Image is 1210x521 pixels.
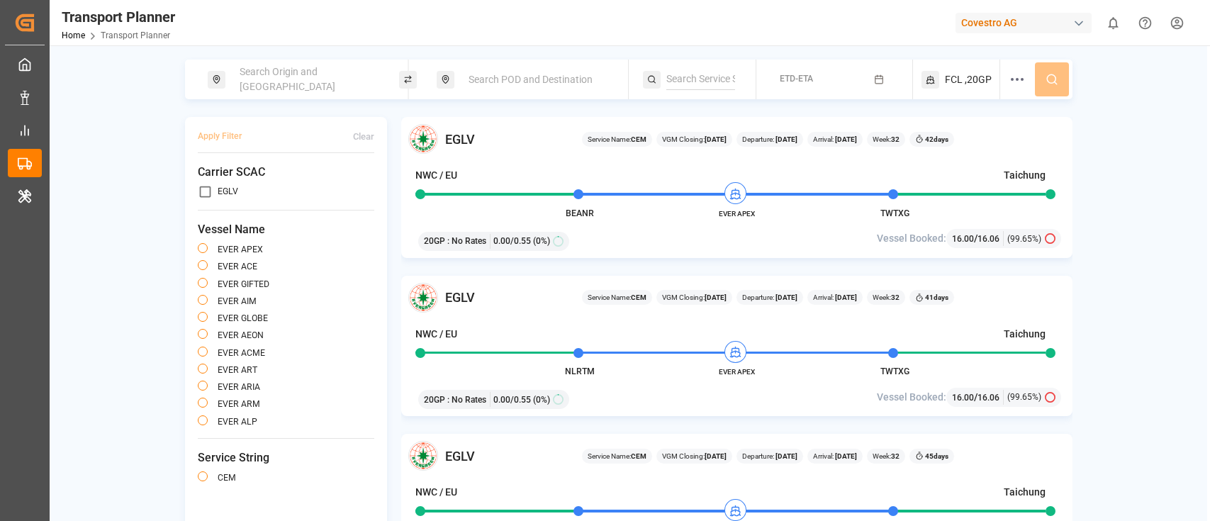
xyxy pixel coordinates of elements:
[952,393,974,403] span: 16.00
[218,245,263,254] label: EVER APEX
[447,235,486,247] span: : No Rates
[834,293,857,301] b: [DATE]
[873,292,900,303] span: Week:
[891,293,900,301] b: 32
[873,451,900,461] span: Week:
[662,451,727,461] span: VGM Closing:
[742,292,797,303] span: Departure:
[415,327,457,342] h4: NWC / EU
[218,314,268,323] label: EVER GLOBE
[445,447,475,466] span: EGLV
[445,288,475,307] span: EGLV
[218,418,257,426] label: EVER ALP
[880,208,909,218] span: TWTXG
[493,393,531,406] span: 0.00 / 0.55
[415,168,457,183] h4: NWC / EU
[631,135,646,143] b: CEM
[533,235,550,247] span: (0%)
[705,452,727,460] b: [DATE]
[218,474,236,482] label: CEM
[218,349,265,357] label: EVER ACME
[834,135,857,143] b: [DATE]
[698,366,776,377] span: EVER APEX
[952,234,974,244] span: 16.00
[218,262,257,271] label: EVER ACE
[956,13,1092,33] div: Covestro AG
[965,72,992,87] span: ,20GP
[925,452,948,460] b: 45 days
[408,283,438,313] img: Carrier
[62,6,175,28] div: Transport Planner
[705,293,727,301] b: [DATE]
[445,130,475,149] span: EGLV
[424,393,445,406] span: 20GP
[662,292,727,303] span: VGM Closing:
[218,280,269,288] label: EVER GIFTED
[218,187,238,196] label: EGLV
[945,72,963,87] span: FCL
[198,221,375,238] span: Vessel Name
[891,452,900,460] b: 32
[742,134,797,145] span: Departure:
[566,208,594,218] span: BEANR
[493,235,531,247] span: 0.00 / 0.55
[415,485,457,500] h4: NWC / EU
[469,74,593,85] span: Search POD and Destination
[62,30,85,40] a: Home
[1007,233,1041,245] span: (99.65%)
[813,134,857,145] span: Arrival:
[588,292,646,303] span: Service Name:
[891,135,900,143] b: 32
[424,235,445,247] span: 20GP
[774,452,797,460] b: [DATE]
[588,134,646,145] span: Service Name:
[565,366,595,376] span: NLRTM
[408,124,438,154] img: Carrier
[447,393,486,406] span: : No Rates
[952,390,1004,405] div: /
[877,231,946,246] span: Vessel Booked:
[925,135,948,143] b: 42 days
[1004,168,1046,183] h4: Taichung
[774,135,797,143] b: [DATE]
[533,393,550,406] span: (0%)
[1004,327,1046,342] h4: Taichung
[588,451,646,461] span: Service Name:
[662,134,727,145] span: VGM Closing:
[1004,485,1046,500] h4: Taichung
[977,393,999,403] span: 16.06
[218,331,264,340] label: EVER AEON
[666,69,735,90] input: Search Service String
[977,234,999,244] span: 16.06
[952,231,1004,246] div: /
[408,441,438,471] img: Carrier
[353,130,374,144] div: Clear
[218,297,257,306] label: EVER AIM
[631,293,646,301] b: CEM
[198,449,375,466] span: Service String
[218,400,260,408] label: EVER ARM
[198,164,375,181] span: Carrier SCAC
[218,383,260,391] label: EVER ARIA
[240,66,335,92] span: Search Origin and [GEOGRAPHIC_DATA]
[774,293,797,301] b: [DATE]
[877,390,946,405] span: Vessel Booked:
[813,292,857,303] span: Arrival:
[834,452,857,460] b: [DATE]
[813,451,857,461] span: Arrival:
[1129,7,1161,39] button: Help Center
[705,135,727,143] b: [DATE]
[925,293,948,301] b: 41 days
[698,208,776,219] span: EVER APEX
[880,366,909,376] span: TWTXG
[1007,391,1041,403] span: (99.65%)
[742,451,797,461] span: Departure:
[218,366,257,374] label: EVER ART
[631,452,646,460] b: CEM
[956,9,1097,36] button: Covestro AG
[873,134,900,145] span: Week:
[1097,7,1129,39] button: show 0 new notifications
[780,74,813,84] span: ETD-ETA
[765,66,904,94] button: ETD-ETA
